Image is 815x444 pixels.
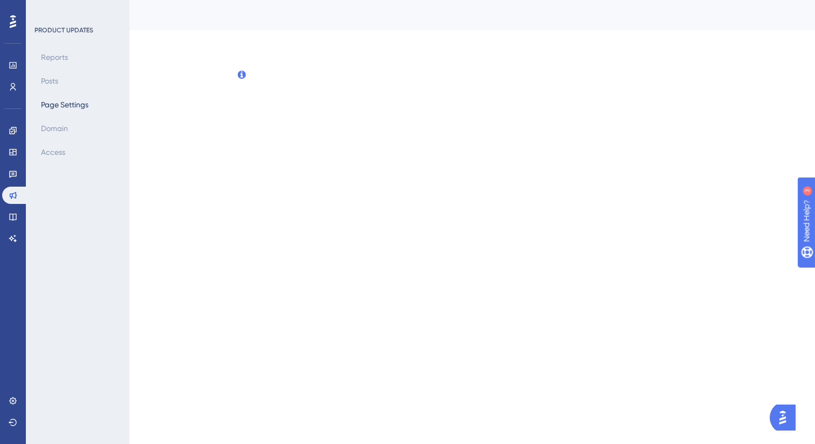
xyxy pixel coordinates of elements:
button: Reports [34,47,74,67]
div: PRODUCT UPDATES [34,26,93,35]
button: Access [34,142,72,162]
span: Need Help? [25,3,67,16]
iframe: UserGuiding AI Assistant Launcher [770,401,802,434]
div: 3 [75,5,78,14]
button: Domain [34,119,74,138]
button: Page Settings [34,95,95,114]
button: Posts [34,71,65,91]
